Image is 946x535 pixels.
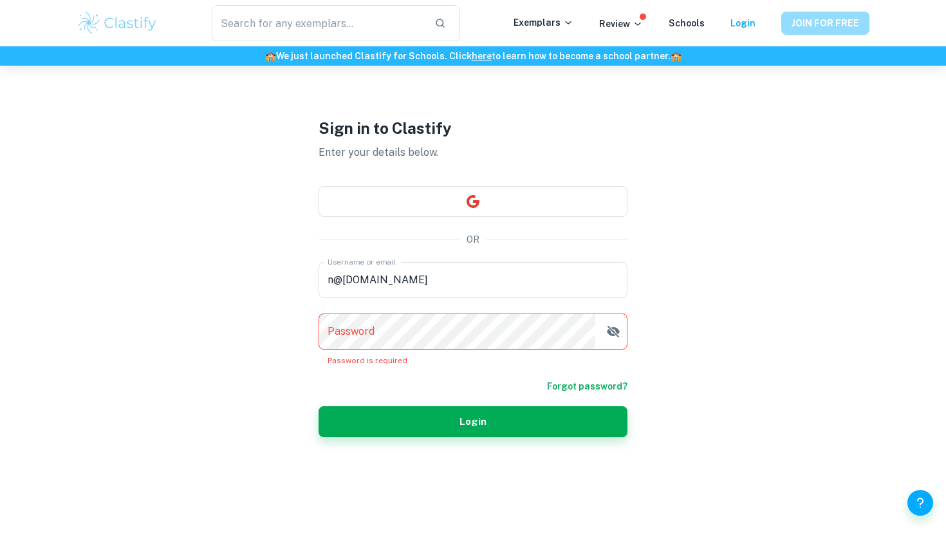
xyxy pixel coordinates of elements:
[781,12,869,35] button: JOIN FOR FREE
[514,15,573,30] p: Exemplars
[77,10,158,36] img: Clastify logo
[319,145,627,160] p: Enter your details below.
[599,17,643,31] p: Review
[907,490,933,516] button: Help and Feedback
[328,355,618,366] p: Password is required
[212,5,424,41] input: Search for any exemplars...
[265,51,276,61] span: 🏫
[319,406,627,437] button: Login
[3,49,943,63] h6: We just launched Clastify for Schools. Click to learn how to become a school partner.
[669,18,705,28] a: Schools
[547,379,627,393] a: Forgot password?
[671,51,682,61] span: 🏫
[319,117,627,140] h1: Sign in to Clastify
[328,256,396,267] label: Username or email
[730,18,756,28] a: Login
[472,51,492,61] a: here
[467,232,479,247] p: OR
